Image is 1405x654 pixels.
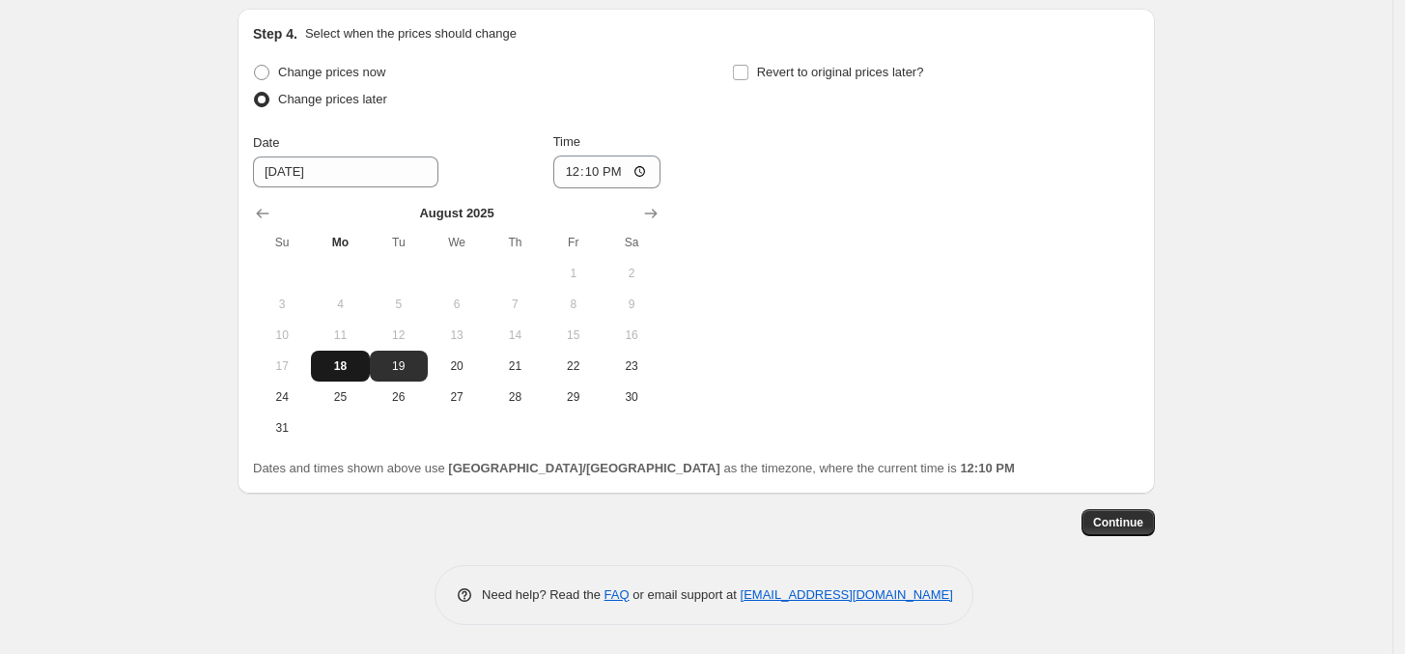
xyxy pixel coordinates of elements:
span: 12 [378,327,420,343]
button: Tuesday August 5 2025 [370,289,428,320]
button: Show previous month, July 2025 [249,200,276,227]
span: 20 [436,358,478,374]
span: 30 [610,389,653,405]
button: Wednesday August 13 2025 [428,320,486,351]
button: Saturday August 23 2025 [603,351,660,382]
span: 11 [319,327,361,343]
span: 27 [436,389,478,405]
th: Sunday [253,227,311,258]
span: Date [253,135,279,150]
th: Saturday [603,227,660,258]
span: Mo [319,235,361,250]
button: Continue [1082,509,1155,536]
span: Sa [610,235,653,250]
span: 1 [552,266,595,281]
span: 21 [493,358,536,374]
span: Su [261,235,303,250]
input: 12:00 [553,156,661,188]
button: Friday August 1 2025 [545,258,603,289]
a: FAQ [604,587,630,602]
button: Tuesday August 26 2025 [370,382,428,412]
span: 13 [436,327,478,343]
button: Saturday August 2 2025 [603,258,660,289]
h2: Step 4. [253,24,297,43]
button: Saturday August 9 2025 [603,289,660,320]
button: Saturday August 30 2025 [603,382,660,412]
button: Monday August 11 2025 [311,320,369,351]
button: Wednesday August 6 2025 [428,289,486,320]
span: 8 [552,297,595,312]
span: 14 [493,327,536,343]
input: 8/18/2025 [253,156,438,187]
span: or email support at [630,587,741,602]
span: Tu [378,235,420,250]
span: 17 [261,358,303,374]
button: Monday August 4 2025 [311,289,369,320]
button: Friday August 22 2025 [545,351,603,382]
span: We [436,235,478,250]
button: Thursday August 14 2025 [486,320,544,351]
span: 28 [493,389,536,405]
span: Fr [552,235,595,250]
p: Select when the prices should change [305,24,517,43]
button: Friday August 15 2025 [545,320,603,351]
button: Sunday August 31 2025 [253,412,311,443]
span: 31 [261,420,303,436]
button: Saturday August 16 2025 [603,320,660,351]
span: Revert to original prices later? [757,65,924,79]
th: Wednesday [428,227,486,258]
button: Monday August 25 2025 [311,382,369,412]
span: 26 [378,389,420,405]
button: Sunday August 17 2025 [253,351,311,382]
span: 23 [610,358,653,374]
span: 10 [261,327,303,343]
span: Th [493,235,536,250]
span: 19 [378,358,420,374]
button: Friday August 8 2025 [545,289,603,320]
button: Sunday August 24 2025 [253,382,311,412]
span: 22 [552,358,595,374]
button: Sunday August 10 2025 [253,320,311,351]
span: 29 [552,389,595,405]
span: Need help? Read the [482,587,604,602]
button: Thursday August 21 2025 [486,351,544,382]
button: Wednesday August 27 2025 [428,382,486,412]
b: 12:10 PM [960,461,1014,475]
span: Time [553,134,580,149]
span: 9 [610,297,653,312]
button: Today Monday August 18 2025 [311,351,369,382]
span: Dates and times shown above use as the timezone, where the current time is [253,461,1015,475]
span: Change prices later [278,92,387,106]
button: Wednesday August 20 2025 [428,351,486,382]
span: Change prices now [278,65,385,79]
button: Thursday August 28 2025 [486,382,544,412]
button: Tuesday August 12 2025 [370,320,428,351]
span: 7 [493,297,536,312]
span: 3 [261,297,303,312]
span: 5 [378,297,420,312]
span: 2 [610,266,653,281]
span: 16 [610,327,653,343]
th: Friday [545,227,603,258]
th: Monday [311,227,369,258]
span: 15 [552,327,595,343]
span: 25 [319,389,361,405]
span: 4 [319,297,361,312]
button: Friday August 29 2025 [545,382,603,412]
th: Tuesday [370,227,428,258]
button: Tuesday August 19 2025 [370,351,428,382]
span: 18 [319,358,361,374]
a: [EMAIL_ADDRESS][DOMAIN_NAME] [741,587,953,602]
button: Sunday August 3 2025 [253,289,311,320]
span: 24 [261,389,303,405]
span: Continue [1093,515,1143,530]
b: [GEOGRAPHIC_DATA]/[GEOGRAPHIC_DATA] [448,461,719,475]
th: Thursday [486,227,544,258]
button: Thursday August 7 2025 [486,289,544,320]
button: Show next month, September 2025 [637,200,664,227]
span: 6 [436,297,478,312]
